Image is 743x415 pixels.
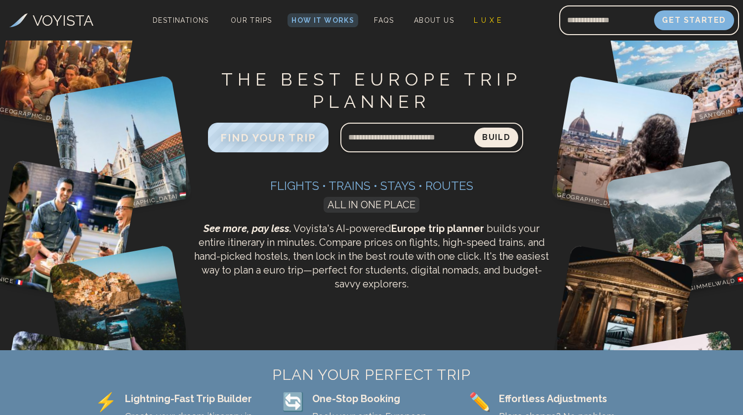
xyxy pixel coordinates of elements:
[220,132,316,144] span: FIND YOUR TRIP
[474,128,518,147] button: Build
[33,9,93,32] h3: VOYISTA
[190,68,553,113] h1: THE BEST EUROPE TRIP PLANNER
[95,392,117,412] span: ⚡
[291,16,354,24] span: How It Works
[312,392,461,406] div: One-Stop Booking
[204,223,291,234] span: See more, pay less.
[208,123,329,152] button: FIND YOUR TRIP
[208,134,329,143] a: FIND YOUR TRIP
[340,126,474,149] input: Search query
[190,178,553,194] h3: Flights • Trains • Stays • Routes
[474,16,502,24] span: L U X E
[469,392,491,412] span: ✏️
[559,8,654,32] input: Email address
[9,13,28,27] img: Voyista Logo
[551,245,695,389] img: Rome
[288,13,358,27] a: How It Works
[125,392,274,406] div: Lightning-Fast Trip Builder
[470,13,506,27] a: L U X E
[499,392,648,406] div: Effortless Adjustments
[282,392,304,412] span: 🔄
[370,13,398,27] a: FAQs
[190,222,553,291] p: Voyista's AI-powered builds your entire itinerary in minutes. Compare prices on flights, high-spe...
[95,366,648,384] h2: PLAN YOUR PERFECT TRIP
[149,12,213,42] span: Destinations
[231,16,272,24] span: Our Trips
[414,16,454,24] span: About Us
[227,13,276,27] a: Our Trips
[654,10,734,30] button: Get Started
[48,245,193,389] img: Cinque Terre
[551,75,695,219] img: Florence
[324,197,419,213] span: ALL IN ONE PLACE
[410,13,458,27] a: About Us
[391,223,484,234] strong: Europe trip planner
[48,75,193,219] img: Budapest
[374,16,394,24] span: FAQs
[9,9,93,32] a: VOYISTA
